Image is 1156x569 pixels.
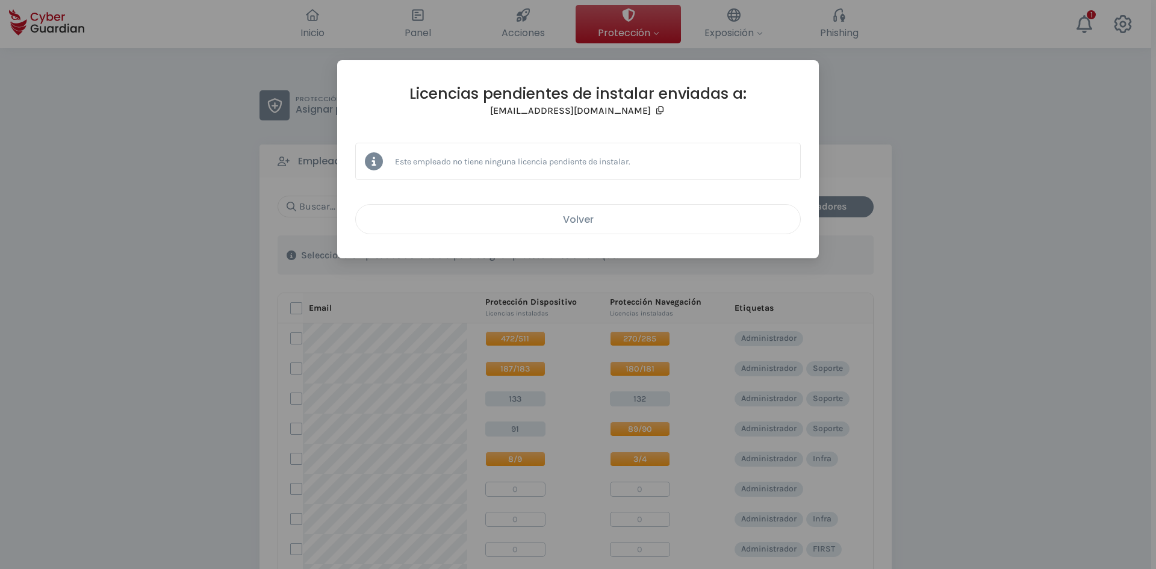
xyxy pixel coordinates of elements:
button: Copy email [654,103,666,119]
h2: Licencias pendientes de instalar enviadas a: [355,84,801,103]
div: Volver [365,212,791,227]
button: Volver [355,204,801,234]
h3: [EMAIL_ADDRESS][DOMAIN_NAME] [490,105,651,117]
p: Este empleado no tiene ninguna licencia pendiente de instalar. [395,156,630,167]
